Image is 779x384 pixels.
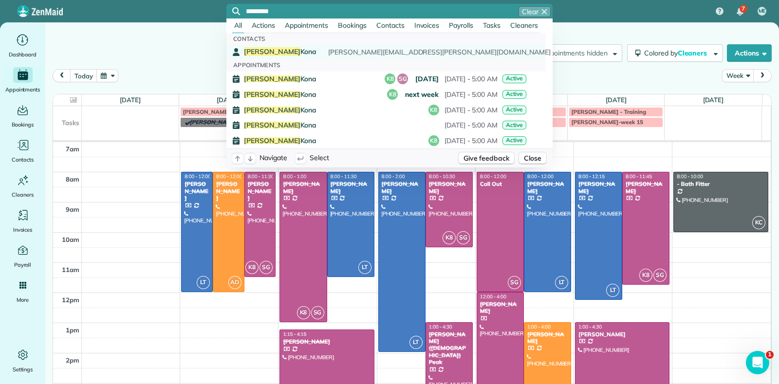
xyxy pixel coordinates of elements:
div: [PERSON_NAME] [527,181,568,195]
button: Colored byCleaners [627,44,723,62]
div: [PERSON_NAME] [381,181,423,195]
span: 1:00 - 4:30 [578,324,602,330]
div: [PERSON_NAME] [282,181,324,195]
span: Contacts [233,35,265,42]
span: K8 [428,137,439,145]
span: SG [508,276,521,289]
a: Payroll [4,242,41,270]
span: Settings [13,365,33,374]
a: Dashboard [4,32,41,59]
span: [DATE] - 5:00 AM [445,137,498,144]
span: [PERSON_NAME] [244,106,300,114]
span: Give feedback [464,153,510,163]
span: Kona [244,122,316,128]
span: 2pm [66,356,79,364]
span: SG [311,306,324,319]
span: ME [759,7,766,15]
span: 8:00 - 11:45 [626,173,652,180]
button: Clear [519,6,551,17]
span: 8:00 - 12:00 [216,173,242,180]
span: Kona [244,91,316,98]
span: 7am [66,145,79,153]
span: AD [228,276,241,289]
span: [PERSON_NAME] - Training [572,108,647,115]
button: K8 [428,135,439,146]
span: K8 [428,106,439,114]
span: Appointments [5,85,40,94]
span: [PERSON_NAME] [244,90,300,99]
a: Contacts [4,137,41,165]
span: [PERSON_NAME] [244,74,300,83]
span: SG [397,75,408,83]
div: [PERSON_NAME] [282,338,371,345]
span: 12pm [62,296,79,304]
span: 1:15 - 4:15 [283,331,306,337]
a: [PERSON_NAME]KonaK8SG[DATE][DATE] - 5:00 AMActive [226,71,545,87]
a: Appointments [4,67,41,94]
span: Active [506,90,523,98]
a: Invoices [4,207,41,235]
span: SG [260,261,273,274]
span: 10am [62,236,79,243]
span: SG [653,269,667,282]
span: LT [555,276,568,289]
span: Active [506,136,523,144]
button: K8 [387,89,398,100]
span: Tasks [483,21,501,30]
span: LT [197,276,210,289]
span: Appointments [285,21,329,30]
button: next [753,69,772,82]
span: 8:00 - 10:00 [677,173,703,180]
span: [PERSON_NAME] [244,136,300,145]
a: [DATE] [703,96,724,104]
a: [PERSON_NAME]Kona[PERSON_NAME][EMAIL_ADDRESS][PERSON_NAME][DOMAIN_NAME] [226,44,545,59]
span: [DATE] - 5:00 AM [403,90,498,99]
div: [PERSON_NAME] [578,331,667,338]
span: 9am [66,205,79,213]
span: 12:00 - 4:00 [480,293,506,300]
button: Close [519,152,547,165]
a: Bookings [4,102,41,129]
span: K8 [387,91,398,98]
svg: Focus search [232,7,240,15]
div: [PERSON_NAME] [527,331,568,345]
span: 8:00 - 10:30 [429,173,455,180]
span: 8:00 - 2:00 [382,173,405,180]
span: next week [403,88,441,101]
span: 8:00 - 11:30 [248,173,274,180]
button: Week [722,69,754,82]
span: Payrolls [449,21,473,30]
span: Bookings [12,120,34,129]
span: SG [457,231,470,244]
span: | 5 appointments hidden [533,49,608,57]
span: Select [310,153,329,164]
span: [DATE] - 5:00 AM [445,122,498,128]
a: [PERSON_NAME]Kona[DATE] - 5:00 AMActive [226,118,545,133]
span: 8:00 - 1:00 [283,173,306,180]
span: Kona [244,75,316,82]
span: [PERSON_NAME] [244,121,300,129]
span: 8:00 - 12:00 [185,173,211,180]
a: Cleaners [4,172,41,200]
span: LT [409,336,423,349]
button: Give feedback [458,152,515,165]
span: Cleaners [510,21,538,30]
a: [DATE] [217,96,238,104]
div: [PERSON_NAME] [247,181,273,201]
span: Close [524,153,541,163]
span: 8:00 - 12:00 [527,173,554,180]
div: Call Out [480,181,521,187]
div: - Bath Fitter [676,181,765,187]
span: Dashboard [9,50,37,59]
span: Payroll [14,260,32,270]
button: K8 [428,105,439,115]
div: [PERSON_NAME] [578,181,619,195]
span: K8 [639,269,652,282]
span: Appointments [233,61,281,69]
span: 1 [766,351,774,359]
span: Active [506,74,523,82]
span: [PERSON_NAME][EMAIL_ADDRESS][PERSON_NAME][DOMAIN_NAME] [328,49,551,55]
span: All [234,21,242,30]
span: LT [606,284,619,297]
span: Bookings [338,21,367,30]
